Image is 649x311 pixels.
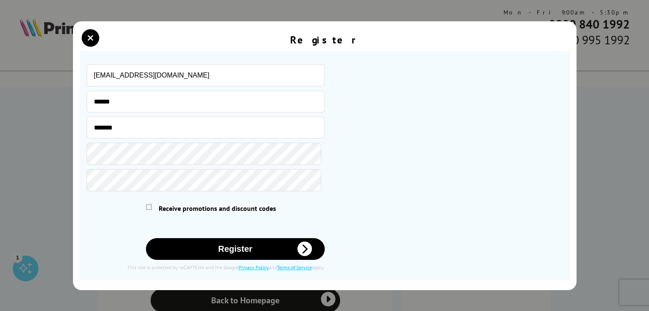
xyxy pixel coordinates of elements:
span: Receive promotions and discount codes [159,204,276,213]
div: This site is protected by reCAPTCHA and the Google and apply. [87,264,325,271]
button: Register [146,238,325,260]
a: Terms of Service [277,264,312,271]
button: close modal [84,32,97,44]
a: Privacy Policy [239,264,269,271]
input: Email [87,64,325,86]
div: Register [290,33,359,46]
